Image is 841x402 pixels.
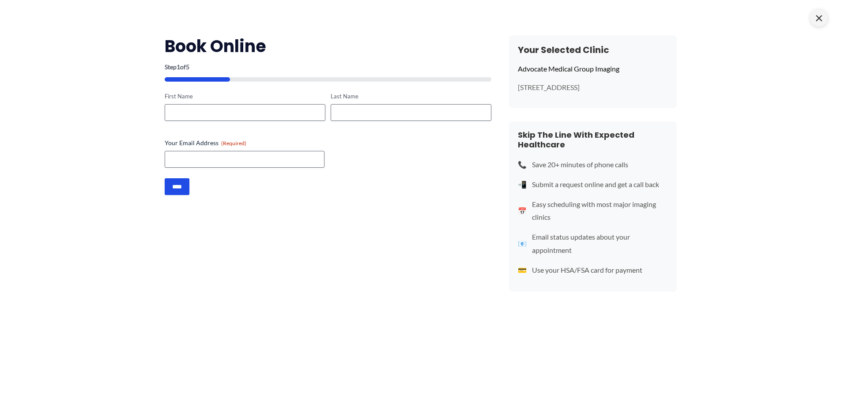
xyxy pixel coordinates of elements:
[165,139,491,147] label: Your Email Address
[518,158,668,171] li: Save 20+ minutes of phone calls
[518,230,668,256] li: Email status updates about your appointment
[518,158,527,171] span: 📞
[165,64,491,70] p: Step of
[518,178,527,191] span: 📲
[518,198,668,224] li: Easy scheduling with most major imaging clinics
[518,178,668,191] li: Submit a request online and get a call back
[518,263,527,277] span: 💳
[518,44,668,56] h3: Your Selected Clinic
[810,9,828,26] span: ×
[518,263,668,277] li: Use your HSA/FSA card for payment
[518,83,668,92] p: [STREET_ADDRESS]
[186,63,189,71] span: 5
[177,63,180,71] span: 1
[165,92,325,101] label: First Name
[518,237,527,250] span: 📧
[518,130,668,149] h4: Skip The Line With Expected Healthcare
[518,62,668,75] p: Advocate Medical Group Imaging
[221,140,246,147] span: (Required)
[518,204,527,218] span: 📅
[165,35,491,57] h2: Book Online
[331,92,491,101] label: Last Name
